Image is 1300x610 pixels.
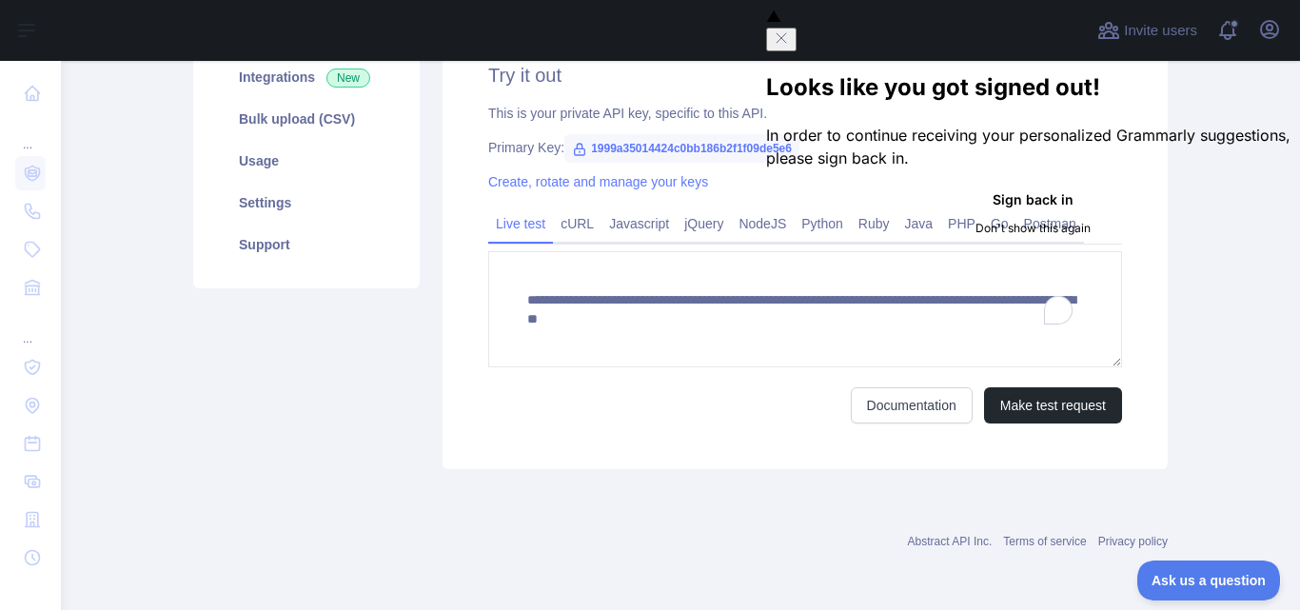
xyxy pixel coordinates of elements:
a: NodeJS [731,208,794,239]
a: Live test [488,208,553,239]
a: Bulk upload (CSV) [216,98,397,140]
a: Terms of service [1003,535,1086,548]
a: Documentation [851,387,973,423]
a: Privacy policy [1098,535,1168,548]
div: This is your private API key, specific to this API. [488,104,1122,123]
a: cURL [553,208,601,239]
h2: Try it out [488,62,1122,89]
span: New [326,69,370,88]
textarea: To enrich screen reader interactions, please activate Accessibility in Grammarly extension settings [488,251,1122,367]
button: Make test request [984,387,1122,423]
iframe: Toggle Customer Support [1137,561,1281,600]
a: Support [216,224,397,266]
div: Primary Key: [488,138,1122,157]
span: 1999a35014424c0bb186b2f1f09de5e6 [564,134,799,163]
a: jQuery [677,208,731,239]
div: ... [15,308,46,346]
a: Integrations New [216,56,397,98]
a: Settings [216,182,397,224]
div: ... [15,114,46,152]
a: Abstract API Inc. [908,535,993,548]
a: Create, rotate and manage your keys [488,174,708,189]
a: Javascript [601,208,677,239]
a: Usage [216,140,397,182]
